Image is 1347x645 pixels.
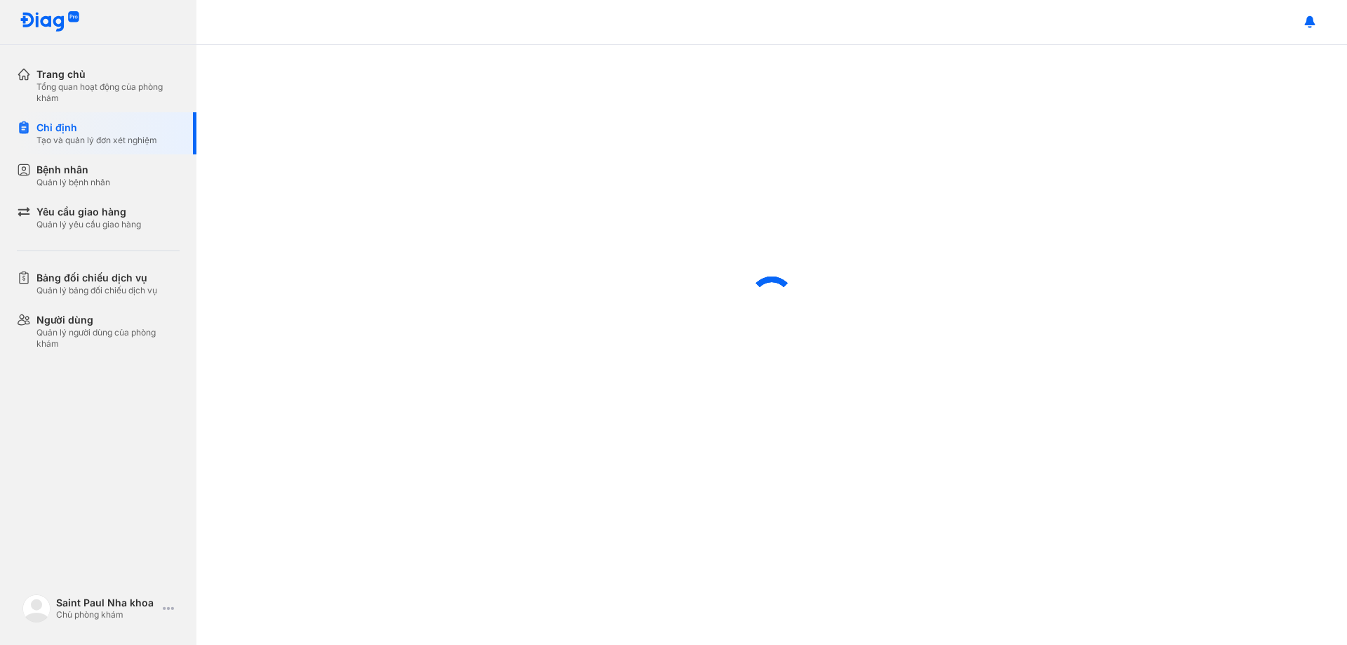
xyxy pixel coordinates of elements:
[56,597,157,609] div: Saint Paul Nha khoa
[36,135,157,146] div: Tạo và quản lý đơn xét nghiệm
[36,67,180,81] div: Trang chủ
[36,81,180,104] div: Tổng quan hoạt động của phòng khám
[36,219,141,230] div: Quản lý yêu cầu giao hàng
[22,594,51,623] img: logo
[36,327,180,350] div: Quản lý người dùng của phòng khám
[20,11,80,33] img: logo
[36,285,157,296] div: Quản lý bảng đối chiếu dịch vụ
[36,313,180,327] div: Người dùng
[36,121,157,135] div: Chỉ định
[36,177,110,188] div: Quản lý bệnh nhân
[36,271,157,285] div: Bảng đối chiếu dịch vụ
[56,609,157,620] div: Chủ phòng khám
[36,163,110,177] div: Bệnh nhân
[36,205,141,219] div: Yêu cầu giao hàng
